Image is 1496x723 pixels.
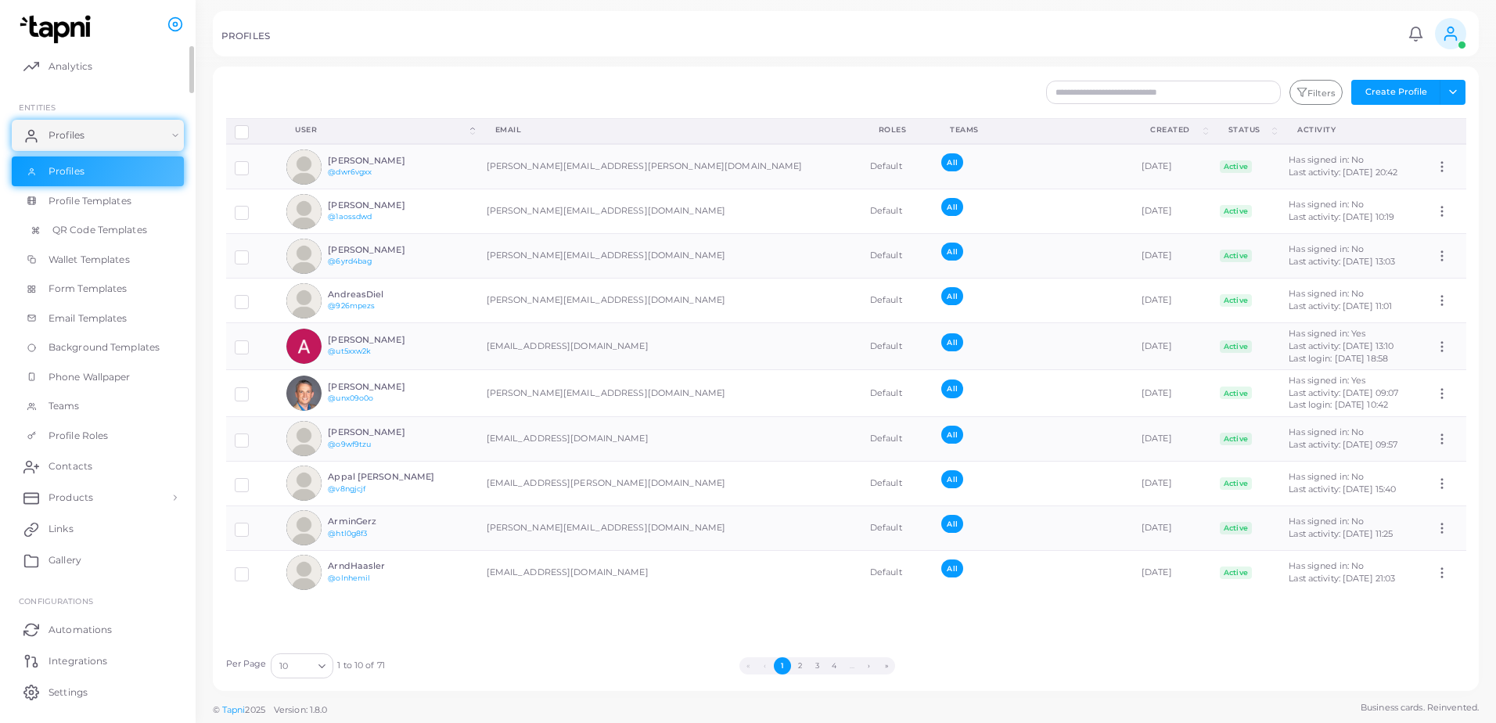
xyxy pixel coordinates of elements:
[1133,323,1211,370] td: [DATE]
[49,553,81,567] span: Gallery
[1289,399,1388,410] span: Last login: [DATE] 10:42
[1133,144,1211,189] td: [DATE]
[12,274,184,304] a: Form Templates
[14,15,101,44] a: logo
[286,466,322,501] img: avatar
[12,245,184,275] a: Wallet Templates
[1289,167,1397,178] span: Last activity: [DATE] 20:42
[1220,567,1253,579] span: Active
[19,103,56,112] span: ENTITIES
[286,239,322,274] img: avatar
[1289,353,1388,364] span: Last login: [DATE] 18:58
[478,234,861,279] td: [PERSON_NAME][EMAIL_ADDRESS][DOMAIN_NAME]
[286,510,322,545] img: avatar
[861,370,933,417] td: Default
[12,304,184,333] a: Email Templates
[12,482,184,513] a: Products
[861,461,933,505] td: Default
[49,522,74,536] span: Links
[328,561,443,571] h6: ArndHaasler
[49,370,131,384] span: Phone Wallpaper
[1133,279,1211,323] td: [DATE]
[49,311,128,326] span: Email Templates
[1220,433,1253,445] span: Active
[1133,461,1211,505] td: [DATE]
[222,704,246,715] a: Tapni
[49,194,131,208] span: Profile Templates
[12,421,184,451] a: Profile Roles
[861,657,878,674] button: Go to next page
[861,323,933,370] td: Default
[941,243,962,261] span: All
[49,282,128,296] span: Form Templates
[1289,199,1364,210] span: Has signed in: No
[1289,211,1394,222] span: Last activity: [DATE] 10:19
[271,653,333,678] div: Search for option
[49,253,130,267] span: Wallet Templates
[1289,300,1392,311] span: Last activity: [DATE] 11:01
[221,31,270,41] h5: PROFILES
[478,505,861,550] td: [PERSON_NAME][EMAIL_ADDRESS][DOMAIN_NAME]
[1220,160,1253,173] span: Active
[286,555,322,590] img: avatar
[49,59,92,74] span: Analytics
[12,513,184,545] a: Links
[286,376,322,411] img: avatar
[12,186,184,216] a: Profile Templates
[19,596,93,606] span: Configurations
[328,427,443,437] h6: [PERSON_NAME]
[478,279,861,323] td: [PERSON_NAME][EMAIL_ADDRESS][DOMAIN_NAME]
[12,645,184,676] a: Integrations
[12,451,184,482] a: Contacts
[774,657,791,674] button: Go to page 1
[328,301,375,310] a: @926mpezs
[279,658,288,674] span: 10
[941,559,962,577] span: All
[1133,416,1211,461] td: [DATE]
[1133,189,1211,234] td: [DATE]
[478,370,861,417] td: [PERSON_NAME][EMAIL_ADDRESS][DOMAIN_NAME]
[879,124,916,135] div: Roles
[12,613,184,645] a: Automations
[337,660,384,672] span: 1 to 10 of 71
[49,429,108,443] span: Profile Roles
[12,333,184,362] a: Background Templates
[49,399,80,413] span: Teams
[941,470,962,488] span: All
[295,124,467,135] div: User
[1289,387,1398,398] span: Last activity: [DATE] 09:07
[12,50,184,81] a: Analytics
[941,379,962,397] span: All
[478,189,861,234] td: [PERSON_NAME][EMAIL_ADDRESS][DOMAIN_NAME]
[808,657,825,674] button: Go to page 3
[286,194,322,229] img: avatar
[49,128,85,142] span: Profiles
[861,416,933,461] td: Default
[941,515,962,533] span: All
[1289,288,1364,299] span: Has signed in: No
[274,704,328,715] span: Version: 1.8.0
[226,118,279,144] th: Row-selection
[941,153,962,171] span: All
[1289,516,1364,527] span: Has signed in: No
[328,245,443,255] h6: [PERSON_NAME]
[12,120,184,151] a: Profiles
[1220,205,1253,218] span: Active
[825,657,843,674] button: Go to page 4
[1220,294,1253,307] span: Active
[478,461,861,505] td: [EMAIL_ADDRESS][PERSON_NAME][DOMAIN_NAME]
[1289,375,1365,386] span: Has signed in: Yes
[286,329,322,364] img: avatar
[1289,573,1395,584] span: Last activity: [DATE] 21:03
[12,156,184,186] a: Profiles
[328,156,443,166] h6: [PERSON_NAME]
[245,703,264,717] span: 2025
[861,234,933,279] td: Default
[1220,522,1253,534] span: Active
[1133,550,1211,595] td: [DATE]
[12,215,184,245] a: QR Code Templates
[1289,439,1397,450] span: Last activity: [DATE] 09:57
[861,144,933,189] td: Default
[941,198,962,216] span: All
[289,657,312,674] input: Search for option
